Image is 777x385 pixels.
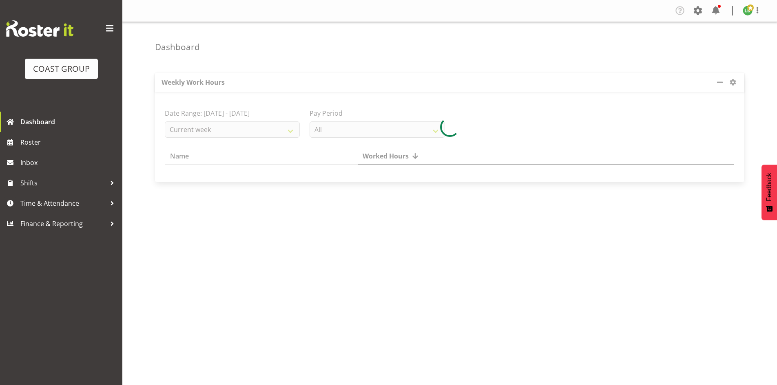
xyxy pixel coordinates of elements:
[20,156,118,169] span: Inbox
[20,116,118,128] span: Dashboard
[20,136,118,148] span: Roster
[762,165,777,220] button: Feedback - Show survey
[743,6,753,15] img: lu-budden8051.jpg
[20,197,106,209] span: Time & Attendance
[6,20,73,37] img: Rosterit website logo
[33,63,90,75] div: COAST GROUP
[20,177,106,189] span: Shifts
[766,173,773,201] span: Feedback
[20,218,106,230] span: Finance & Reporting
[155,42,200,52] h4: Dashboard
